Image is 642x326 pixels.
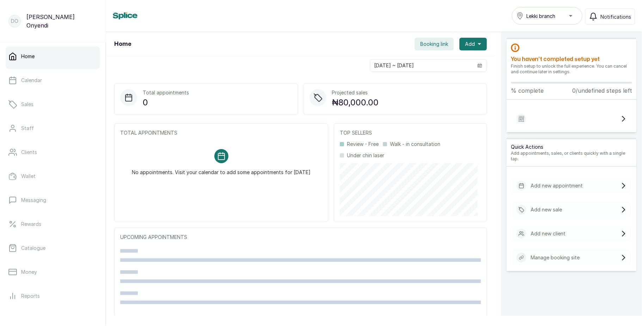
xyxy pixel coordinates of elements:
[332,96,379,109] p: ₦80,000.00
[531,254,580,261] p: Manage booking site
[585,8,635,25] button: Notifications
[572,86,632,95] p: 0/undefined steps left
[511,63,632,75] p: Finish setup to unlock the full experience. You can cancel and continue later in settings.
[415,38,454,50] button: Booking link
[6,190,100,210] a: Messaging
[21,149,37,156] p: Clients
[465,41,475,48] span: Add
[531,230,565,237] p: Add new client
[21,77,42,84] p: Calendar
[332,89,379,96] p: Projected sales
[6,214,100,234] a: Rewards
[531,206,562,213] p: Add new sale
[132,163,311,176] p: No appointments. Visit your calendar to add some appointments for [DATE]
[6,286,100,306] a: Reports
[26,13,97,30] p: [PERSON_NAME] Onyendi
[511,55,632,63] h2: You haven’t completed setup yet
[6,166,100,186] a: Wallet
[526,12,555,20] span: Lekki branch
[21,269,37,276] p: Money
[511,86,544,95] p: % complete
[531,182,583,189] p: Add new appointment
[6,70,100,90] a: Calendar
[340,129,481,136] p: TOP SELLERS
[6,238,100,258] a: Catalogue
[459,38,487,50] button: Add
[21,53,35,60] p: Home
[420,41,448,48] span: Booking link
[347,141,379,148] p: Review - Free
[511,150,632,162] p: Add appointments, sales, or clients quickly with a single tap.
[21,197,46,204] p: Messaging
[21,245,45,252] p: Catalogue
[6,94,100,114] a: Sales
[21,221,41,228] p: Rewards
[21,173,36,180] p: Wallet
[143,96,189,109] p: 0
[390,141,440,148] p: Walk - in consultation
[600,13,631,20] span: Notifications
[143,89,189,96] p: Total appointments
[120,129,322,136] p: TOTAL APPOINTMENTS
[512,7,582,25] button: Lekki branch
[6,47,100,66] a: Home
[347,152,384,159] p: Under chin laser
[21,125,34,132] p: Staff
[6,262,100,282] a: Money
[120,234,481,241] p: UPCOMING APPOINTMENTS
[6,142,100,162] a: Clients
[11,18,18,25] p: DO
[6,118,100,138] a: Staff
[477,63,482,68] svg: calendar
[370,60,473,72] input: Select date
[114,40,131,48] h1: Home
[21,293,40,300] p: Reports
[21,101,33,108] p: Sales
[511,143,632,150] p: Quick Actions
